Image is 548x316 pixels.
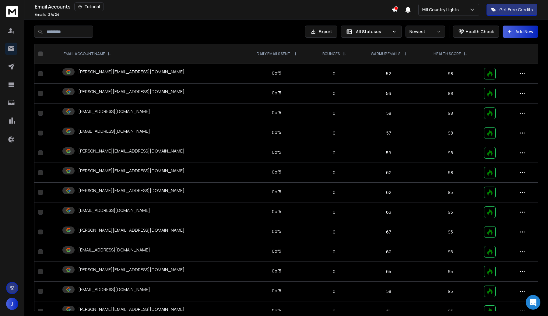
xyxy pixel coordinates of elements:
p: 0 [315,249,354,255]
span: 24 / 24 [48,12,59,17]
div: 0 of 5 [272,307,281,314]
p: 0 [315,288,354,294]
p: [PERSON_NAME][EMAIL_ADDRESS][DOMAIN_NAME] [78,168,184,174]
p: [PERSON_NAME][EMAIL_ADDRESS][DOMAIN_NAME] [78,227,184,233]
p: 0 [315,229,354,235]
td: 95 [420,242,480,262]
div: 0 of 5 [272,268,281,274]
div: 0 of 5 [272,288,281,294]
td: 58 [357,282,420,301]
td: 65 [357,262,420,282]
p: Hill Country Lights [422,7,461,13]
td: 62 [357,183,420,202]
div: 0 of 5 [272,129,281,135]
p: BOUNCES [322,51,340,56]
td: 59 [357,143,420,163]
td: 67 [357,222,420,242]
p: [EMAIL_ADDRESS][DOMAIN_NAME] [78,207,150,213]
td: 98 [420,84,480,104]
p: [PERSON_NAME][EMAIL_ADDRESS][DOMAIN_NAME] [78,306,184,312]
button: Health Check [453,26,499,38]
p: 0 [315,150,354,156]
div: EMAIL ACCOUNT NAME [64,51,111,56]
p: [EMAIL_ADDRESS][DOMAIN_NAME] [78,108,150,114]
button: Newest [406,26,445,38]
td: 63 [357,202,420,222]
p: [EMAIL_ADDRESS][DOMAIN_NAME] [78,247,150,253]
td: 62 [357,242,420,262]
div: Email Accounts [35,2,392,11]
p: [EMAIL_ADDRESS][DOMAIN_NAME] [78,128,150,134]
div: 0 of 5 [272,149,281,155]
p: 0 [315,71,354,77]
button: Get Free Credits [487,4,537,16]
p: 0 [315,189,354,195]
p: Health Check [465,29,494,35]
div: 0 of 5 [272,70,281,76]
td: 52 [357,64,420,84]
div: 0 of 5 [272,209,281,215]
td: 95 [420,222,480,242]
p: HEALTH SCORE [434,51,461,56]
p: 0 [315,130,354,136]
p: [PERSON_NAME][EMAIL_ADDRESS][DOMAIN_NAME] [78,89,184,95]
td: 95 [420,183,480,202]
td: 56 [357,84,420,104]
p: 0 [315,269,354,275]
div: 0 of 5 [272,90,281,96]
p: [PERSON_NAME][EMAIL_ADDRESS][DOMAIN_NAME] [78,188,184,194]
div: 0 of 5 [272,248,281,254]
td: 98 [420,64,480,84]
button: J [6,298,18,310]
p: Emails : [35,12,59,17]
p: Get Free Credits [499,7,533,13]
div: 0 of 5 [272,110,281,116]
td: 62 [357,163,420,183]
button: Tutorial [74,2,104,11]
td: 98 [420,143,480,163]
p: 0 [315,209,354,215]
button: Add New [503,26,538,38]
td: 95 [420,262,480,282]
td: 98 [420,163,480,183]
td: 98 [420,104,480,123]
div: 0 of 5 [272,169,281,175]
p: 0 [315,110,354,116]
button: Export [305,26,337,38]
p: 0 [315,308,354,314]
td: 57 [357,123,420,143]
p: 0 [315,90,354,97]
div: Open Intercom Messenger [526,295,540,310]
p: [EMAIL_ADDRESS][DOMAIN_NAME] [78,286,150,293]
div: 0 of 5 [272,228,281,234]
p: WARMUP EMAILS [371,51,400,56]
p: [PERSON_NAME][EMAIL_ADDRESS][DOMAIN_NAME] [78,148,184,154]
td: 95 [420,202,480,222]
td: 95 [420,282,480,301]
p: DAILY EMAILS SENT [257,51,290,56]
p: 0 [315,170,354,176]
td: 98 [420,123,480,143]
p: All Statuses [356,29,389,35]
td: 58 [357,104,420,123]
p: [PERSON_NAME][EMAIL_ADDRESS][DOMAIN_NAME] [78,69,184,75]
p: [PERSON_NAME][EMAIL_ADDRESS][DOMAIN_NAME] [78,267,184,273]
div: 0 of 5 [272,189,281,195]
